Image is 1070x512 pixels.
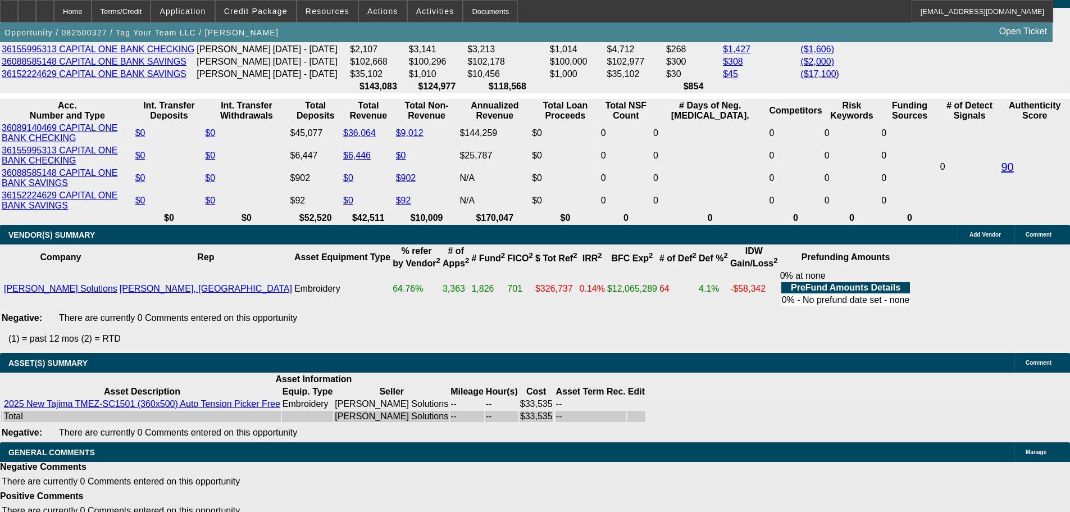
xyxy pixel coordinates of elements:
[800,57,834,66] a: ($2,000)
[396,128,424,138] a: $9,012
[450,398,484,410] td: --
[768,190,822,211] td: 0
[408,56,466,67] td: $100,296
[135,173,145,183] a: $0
[135,212,204,224] th: $0
[459,100,530,121] th: Annualized Revenue
[600,212,652,224] th: 0
[723,57,743,66] a: $308
[135,151,145,160] a: $0
[160,7,206,16] span: Application
[450,387,484,396] b: Mileage
[531,100,599,121] th: Total Loan Proceeds
[995,22,1051,41] a: Open Ticket
[1026,232,1051,238] span: Comment
[535,270,578,307] td: $326,737
[349,44,407,55] td: $2,107
[791,283,900,292] b: PreFund Amounts Details
[666,44,721,55] td: $268
[549,56,605,67] td: $100,000
[824,212,880,224] th: 0
[196,56,271,67] td: [PERSON_NAME]
[768,145,822,166] td: 0
[600,123,652,144] td: 0
[535,253,577,263] b: $ Tot Ref
[698,270,728,307] td: 4.1%
[396,151,406,160] a: $0
[824,100,880,121] th: Risk Keywords
[607,56,664,67] td: $102,977
[693,251,696,260] sup: 2
[343,173,353,183] a: $0
[393,246,440,268] b: % refer by Vendor
[408,81,466,92] th: $124,977
[607,69,664,80] td: $35,102
[2,57,186,66] a: 36088585148 CAPITAL ONE BANK SAVINGS
[467,69,548,80] td: $10,456
[969,232,1001,238] span: Add Vendor
[824,123,880,144] td: 0
[408,1,463,22] button: Activities
[204,212,288,224] th: $0
[416,7,454,16] span: Activities
[282,386,333,397] th: Equip. Type
[768,123,822,144] td: 0
[824,145,880,166] td: 0
[2,44,194,54] a: 36155995313 CAPITAL ONE BANK CHECKING
[556,386,626,397] th: Asset Term Recommendation
[881,145,938,166] td: 0
[1001,161,1013,173] a: 90
[8,359,88,368] span: ASSET(S) SUMMARY
[367,7,398,16] span: Actions
[290,167,342,189] td: $902
[290,145,342,166] td: $6,447
[768,212,822,224] th: 0
[824,167,880,189] td: 0
[205,196,215,205] a: $0
[408,69,466,80] td: $1,010
[294,252,390,262] b: Asset Equipment Type
[526,387,547,396] b: Cost
[600,190,652,211] td: 0
[485,411,518,422] td: --
[343,212,394,224] th: $42,511
[272,69,348,80] td: [DATE] - [DATE]
[549,69,605,80] td: $1,000
[459,212,530,224] th: $170,047
[450,411,484,422] td: --
[2,168,117,188] a: 36088585148 CAPITAL ONE BANK SAVINGS
[216,1,296,22] button: Credit Package
[579,270,605,307] td: 0.14%
[4,399,280,409] a: 2025 New Tajima TMEZ-SC1501 (360x500) Auto Tension Picker Free
[1000,100,1069,121] th: Authenticity Score
[485,398,518,410] td: --
[653,123,767,144] td: 0
[1026,360,1051,366] span: Comment
[59,313,297,323] span: There are currently 0 Comments entered on this opportunity
[573,251,577,260] sup: 2
[653,100,767,121] th: # Days of Neg. [MEDICAL_DATA].
[556,411,626,422] td: --
[334,398,449,410] td: [PERSON_NAME] Solutions
[940,100,1000,121] th: # of Detect Signals
[501,251,505,260] sup: 2
[471,270,506,307] td: 1,826
[768,167,822,189] td: 0
[659,270,697,307] td: 64
[349,69,407,80] td: $35,102
[196,69,271,80] td: [PERSON_NAME]
[531,190,599,211] td: $0
[2,146,117,165] a: 36155995313 CAPITAL ONE BANK CHECKING
[2,428,42,437] b: Negative:
[442,270,470,307] td: 3,363
[520,398,553,410] td: $33,535
[343,151,371,160] a: $6,446
[659,253,696,263] b: # of Def
[196,44,271,55] td: [PERSON_NAME]
[730,270,778,307] td: -$58,342
[443,246,469,268] b: # of Apps
[529,251,532,260] sup: 2
[135,196,145,205] a: $0
[556,398,626,410] td: --
[627,386,645,397] th: Edit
